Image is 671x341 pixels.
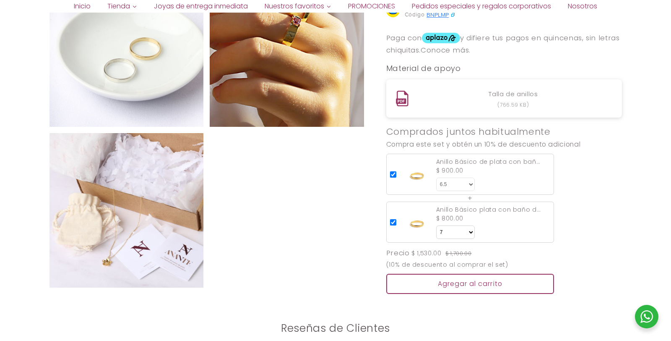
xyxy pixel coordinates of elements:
[91,321,580,336] h2: Reseñas de Clientes
[348,2,395,11] span: PROMOCIONES
[386,33,620,55] aplazo-placement: Paga con y difiere tus pagos en quincenas, sin letras chiquitas.
[154,2,248,11] span: Joyas de entrega inmediata
[436,166,463,175] span: $ 900.00
[74,2,91,11] span: Inicio
[386,248,410,258] span: Precio
[386,260,508,269] small: (10% de descuento al comprar el set)
[395,91,410,106] img: Talla de anillos
[386,195,554,202] div: +
[386,63,622,73] h2: Material de apoyo
[445,250,471,257] span: $ 1,700.00
[49,133,204,288] img: empaque_82be7df8-0ec6-4b3a-b311-6bc739b935c8.jpg
[413,100,613,109] span: (766.59 KB)
[265,2,324,11] span: Nuestros favoritos
[436,214,463,223] span: $ 800.00
[413,88,613,100] a: Talla de anillos
[436,205,544,214] div: Anillo Básico plata con baño de oro
[386,126,622,138] h3: Comprados juntos habitualmente
[386,274,554,294] div: Agregar al carrito
[401,206,433,237] img: 020R01_b62d1bed-0f0b-4580-ab90-6463921bf08a_200x200.jpg
[568,2,597,11] span: Nosotros
[107,2,130,11] span: Tienda
[412,2,551,11] span: Pedidos especiales y regalos corporativos
[411,249,441,257] span: $ 1,530.00
[386,140,622,149] h4: Compra este set y obtén un 10% de descuento adicional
